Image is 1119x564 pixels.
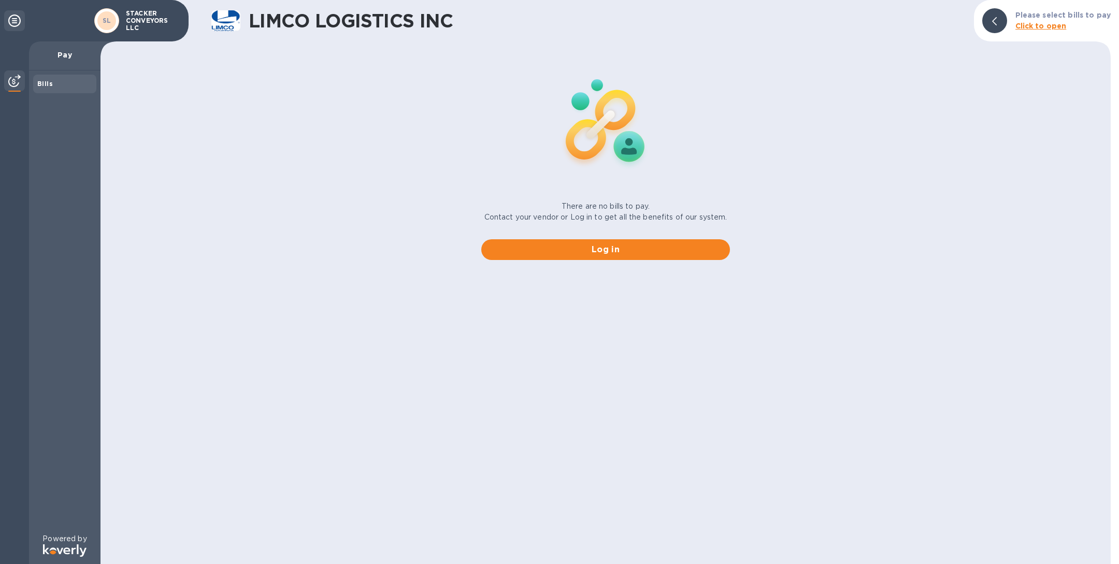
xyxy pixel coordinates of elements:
p: Powered by [42,533,87,544]
img: Logo [43,544,87,557]
h1: LIMCO LOGISTICS INC [249,10,966,32]
p: Pay [37,50,92,60]
b: SL [103,17,111,24]
b: Bills [37,80,53,88]
button: Log in [481,239,730,260]
p: STACKER CONVEYORS LLC [126,10,178,32]
b: Click to open [1015,22,1067,30]
span: Log in [490,243,722,256]
b: Please select bills to pay [1015,11,1111,19]
p: There are no bills to pay. Contact your vendor or Log in to get all the benefits of our system. [484,201,727,223]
